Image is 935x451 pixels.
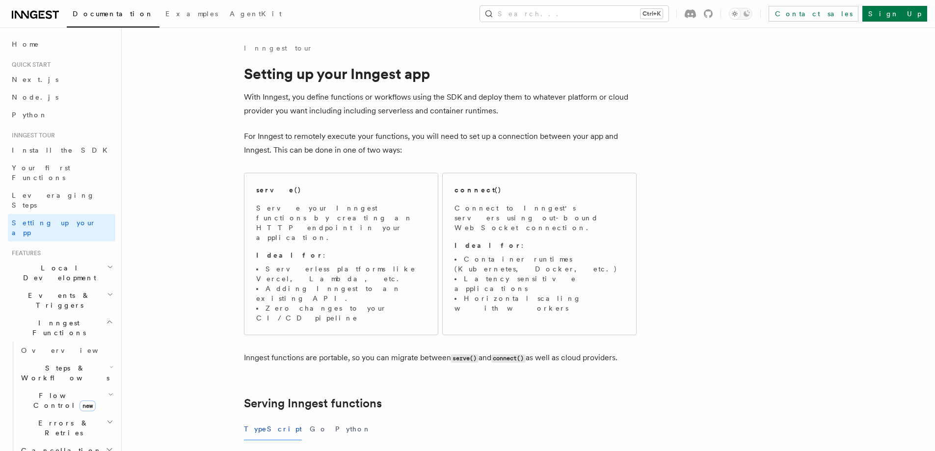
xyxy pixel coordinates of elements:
[8,318,106,338] span: Inngest Functions
[480,6,668,22] button: Search...Ctrl+K
[12,219,96,237] span: Setting up your app
[256,185,301,195] h2: serve()
[244,90,637,118] p: With Inngest, you define functions or workflows using the SDK and deploy them to whatever platfor...
[8,106,115,124] a: Python
[8,287,115,314] button: Events & Triggers
[12,146,113,154] span: Install the SDK
[244,173,438,335] a: serve()Serve your Inngest functions by creating an HTTP endpoint in your application.Ideal for:Se...
[12,76,58,83] span: Next.js
[73,10,154,18] span: Documentation
[729,8,752,20] button: Toggle dark mode
[12,111,48,119] span: Python
[12,164,70,182] span: Your first Functions
[8,314,115,342] button: Inngest Functions
[454,241,521,249] strong: Ideal for
[160,3,224,27] a: Examples
[8,263,107,283] span: Local Development
[17,363,109,383] span: Steps & Workflows
[8,159,115,186] a: Your first Functions
[641,9,663,19] kbd: Ctrl+K
[454,203,624,233] p: Connect to Inngest's servers using out-bound WebSocket connection.
[8,61,51,69] span: Quick start
[769,6,858,22] a: Contact sales
[17,387,115,414] button: Flow Controlnew
[454,293,624,313] li: Horizontal scaling with workers
[17,418,107,438] span: Errors & Retries
[442,173,637,335] a: connect()Connect to Inngest's servers using out-bound WebSocket connection.Ideal for:Container ru...
[454,185,502,195] h2: connect()
[12,39,39,49] span: Home
[244,397,382,410] a: Serving Inngest functions
[244,43,313,53] a: Inngest tour
[17,414,115,442] button: Errors & Retries
[8,186,115,214] a: Leveraging Steps
[454,240,624,250] p: :
[80,400,96,411] span: new
[8,35,115,53] a: Home
[310,418,327,440] button: Go
[862,6,927,22] a: Sign Up
[256,264,426,284] li: Serverless platforms like Vercel, Lambda, etc.
[491,354,526,363] code: connect()
[454,254,624,274] li: Container runtimes (Kubernetes, Docker, etc.)
[256,284,426,303] li: Adding Inngest to an existing API.
[67,3,160,27] a: Documentation
[17,342,115,359] a: Overview
[12,93,58,101] span: Node.js
[8,259,115,287] button: Local Development
[8,88,115,106] a: Node.js
[8,291,107,310] span: Events & Triggers
[8,214,115,241] a: Setting up your app
[335,418,371,440] button: Python
[8,71,115,88] a: Next.js
[224,3,288,27] a: AgentKit
[244,351,637,365] p: Inngest functions are portable, so you can migrate between and as well as cloud providers.
[12,191,95,209] span: Leveraging Steps
[8,141,115,159] a: Install the SDK
[165,10,218,18] span: Examples
[8,132,55,139] span: Inngest tour
[8,249,41,257] span: Features
[17,359,115,387] button: Steps & Workflows
[17,391,108,410] span: Flow Control
[244,418,302,440] button: TypeScript
[21,346,122,354] span: Overview
[244,130,637,157] p: For Inngest to remotely execute your functions, you will need to set up a connection between your...
[454,274,624,293] li: Latency sensitive applications
[230,10,282,18] span: AgentKit
[256,251,323,259] strong: Ideal for
[256,203,426,242] p: Serve your Inngest functions by creating an HTTP endpoint in your application.
[451,354,479,363] code: serve()
[244,65,637,82] h1: Setting up your Inngest app
[256,250,426,260] p: :
[256,303,426,323] li: Zero changes to your CI/CD pipeline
